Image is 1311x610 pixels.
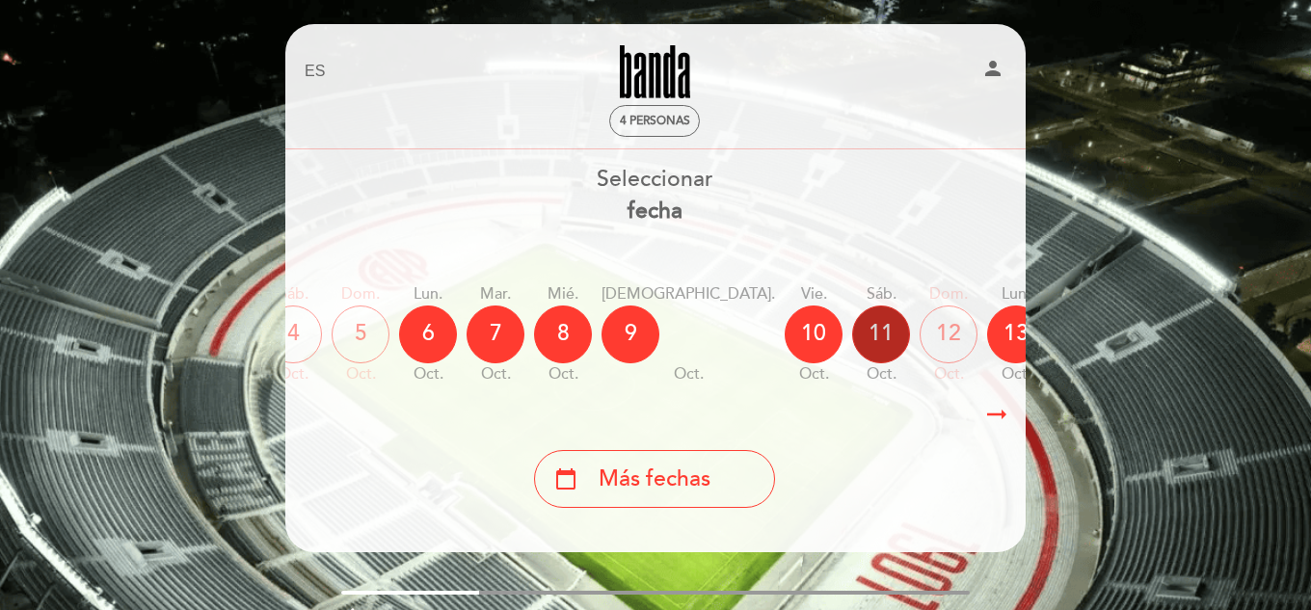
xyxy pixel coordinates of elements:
div: sáb. [264,283,322,305]
div: 11 [852,305,910,363]
div: oct. [602,363,775,385]
div: oct. [467,363,524,385]
div: oct. [987,363,1045,385]
i: person [981,57,1004,80]
div: oct. [264,363,322,385]
div: oct. [399,363,457,385]
div: oct. [534,363,592,385]
div: lun. [399,283,457,305]
div: sáb. [852,283,910,305]
a: Banda [534,45,775,98]
div: 9 [602,305,659,363]
b: fecha [628,198,682,225]
span: 4 personas [620,114,690,128]
div: 10 [785,305,843,363]
div: vie. [785,283,843,305]
div: 8 [534,305,592,363]
div: mar. [467,283,524,305]
span: Más fechas [599,464,710,495]
div: 7 [467,305,524,363]
div: dom. [920,283,977,305]
div: oct. [852,363,910,385]
div: oct. [920,363,977,385]
div: lun. [987,283,1045,305]
div: 4 [264,305,322,363]
div: 5 [332,305,389,363]
div: 13 [987,305,1045,363]
div: mié. [534,283,592,305]
div: Seleccionar [283,164,1026,227]
div: oct. [785,363,843,385]
button: person [981,57,1004,87]
i: arrow_right_alt [982,394,1011,436]
div: oct. [332,363,389,385]
div: 12 [920,305,977,363]
i: calendar_today [554,463,577,495]
div: [DEMOGRAPHIC_DATA]. [602,283,775,305]
div: dom. [332,283,389,305]
div: 6 [399,305,457,363]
